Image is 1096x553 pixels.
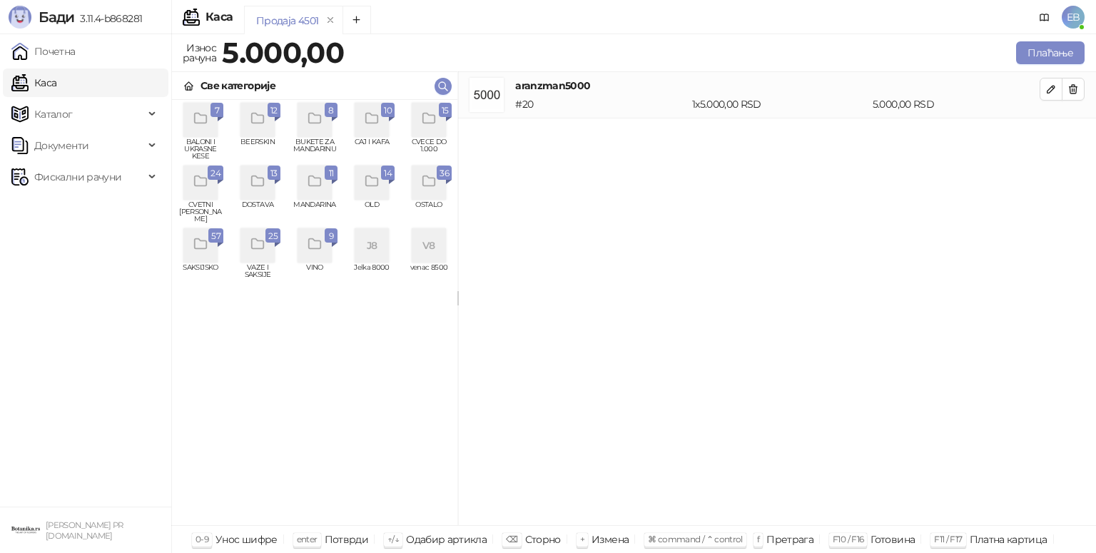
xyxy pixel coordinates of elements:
[412,228,446,263] div: V8
[506,534,517,544] span: ⌫
[201,78,275,93] div: Све категорије
[34,131,88,160] span: Документи
[178,264,223,285] span: SAKSIJSKO
[292,201,338,223] span: MANDARINA
[270,166,278,181] span: 13
[1016,41,1085,64] button: Плаћање
[34,163,121,191] span: Фискални рачуни
[210,166,220,181] span: 24
[1062,6,1085,29] span: EB
[406,138,452,160] span: CVECE DO 1.000
[39,9,74,26] span: Бади
[328,166,335,181] span: 11
[46,520,123,541] small: [PERSON_NAME] PR [DOMAIN_NAME]
[235,138,280,160] span: BEERSKIN
[172,100,457,525] div: grid
[440,166,449,181] span: 36
[9,6,31,29] img: Logo
[406,530,487,549] div: Одабир артикла
[178,201,223,223] span: CVETNI [PERSON_NAME]
[297,534,318,544] span: enter
[592,530,629,549] div: Измена
[180,39,219,67] div: Износ рачуна
[515,78,1040,93] h4: aranzman5000
[384,166,392,181] span: 14
[512,96,689,112] div: # 20
[211,228,220,244] span: 57
[349,201,395,223] span: OLD
[292,264,338,285] span: VINO
[689,96,870,112] div: 1 x 5.000,00 RSD
[34,100,73,128] span: Каталог
[178,138,223,160] span: BALONI I UKRASNE KESE
[222,35,344,70] strong: 5.000,00
[328,228,335,244] span: 9
[1033,6,1056,29] a: Документација
[256,13,318,29] div: Продаја 4501
[321,14,340,26] button: remove
[871,530,915,549] div: Готовина
[580,534,584,544] span: +
[235,201,280,223] span: DOSTAVA
[349,138,395,160] span: CAJ I KAFA
[870,96,1042,112] div: 5.000,00 RSD
[213,103,220,118] span: 7
[384,103,392,118] span: 10
[833,534,863,544] span: F10 / F16
[970,530,1047,549] div: Платна картица
[205,11,233,23] div: Каса
[328,103,335,118] span: 8
[215,530,278,549] div: Унос шифре
[934,534,962,544] span: F11 / F17
[11,516,40,544] img: 64x64-companyLogo-0e2e8aaa-0bd2-431b-8613-6e3c65811325.png
[406,264,452,285] span: venac 8500
[235,264,280,285] span: VAZE I SAKSIJE
[648,534,743,544] span: ⌘ command / ⌃ control
[292,138,338,160] span: BUKETE ZA MANDARINU
[525,530,561,549] div: Сторно
[11,37,76,66] a: Почетна
[766,530,813,549] div: Претрага
[268,228,278,244] span: 25
[74,12,142,25] span: 3.11.4-b868281
[387,534,399,544] span: ↑/↓
[349,264,395,285] span: Jelka 8000
[342,6,371,34] button: Add tab
[406,201,452,223] span: OSTALO
[757,534,759,544] span: f
[11,69,56,97] a: Каса
[325,530,369,549] div: Потврди
[442,103,449,118] span: 15
[355,228,389,263] div: J8
[270,103,278,118] span: 12
[196,534,208,544] span: 0-9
